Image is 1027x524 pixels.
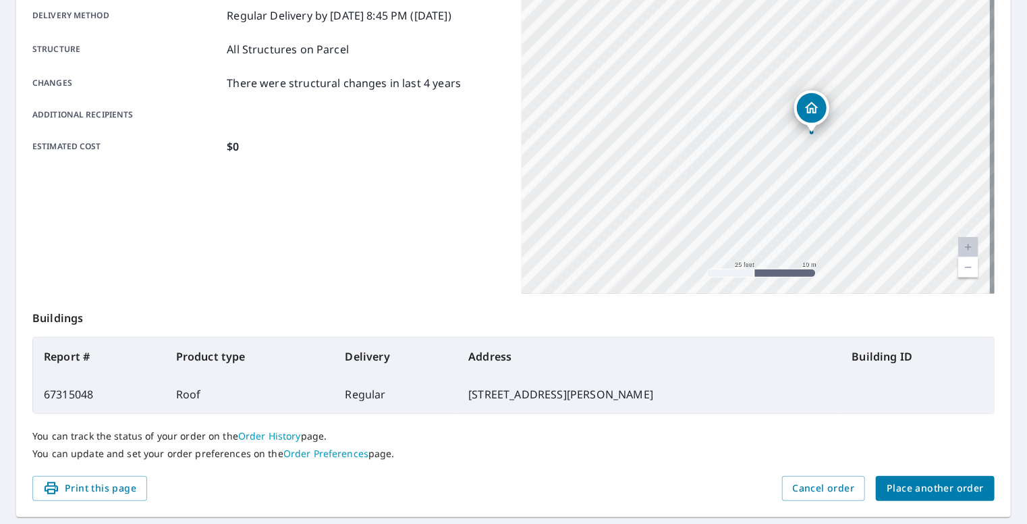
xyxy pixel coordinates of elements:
a: Order Preferences [283,447,368,460]
span: Place another order [887,480,984,497]
p: All Structures on Parcel [227,41,349,57]
p: Estimated cost [32,138,221,155]
p: Regular Delivery by [DATE] 8:45 PM ([DATE]) [227,7,451,24]
td: Regular [335,375,458,413]
button: Print this page [32,476,147,501]
p: Changes [32,75,221,91]
p: Delivery method [32,7,221,24]
button: Place another order [876,476,995,501]
p: Additional recipients [32,109,221,121]
a: Order History [238,429,301,442]
a: Current Level 20, Zoom Out [958,257,978,278]
p: You can track the status of your order on the page. [32,430,995,442]
p: Structure [32,41,221,57]
div: Dropped pin, building 1, Residential property, 7318 S Rawson Bridge Rd Cary, IL 60013 [794,90,829,132]
th: Delivery [335,338,458,375]
th: Product type [165,338,335,375]
a: Current Level 20, Zoom In Disabled [958,237,978,257]
p: $0 [227,138,239,155]
td: [STREET_ADDRESS][PERSON_NAME] [457,375,841,413]
p: There were structural changes in last 4 years [227,75,461,91]
td: 67315048 [33,375,165,413]
span: Cancel order [793,480,855,497]
th: Building ID [841,338,994,375]
td: Roof [165,375,335,413]
th: Address [457,338,841,375]
span: Print this page [43,480,136,497]
p: You can update and set your order preferences on the page. [32,448,995,460]
button: Cancel order [782,476,866,501]
th: Report # [33,338,165,375]
p: Buildings [32,294,995,337]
